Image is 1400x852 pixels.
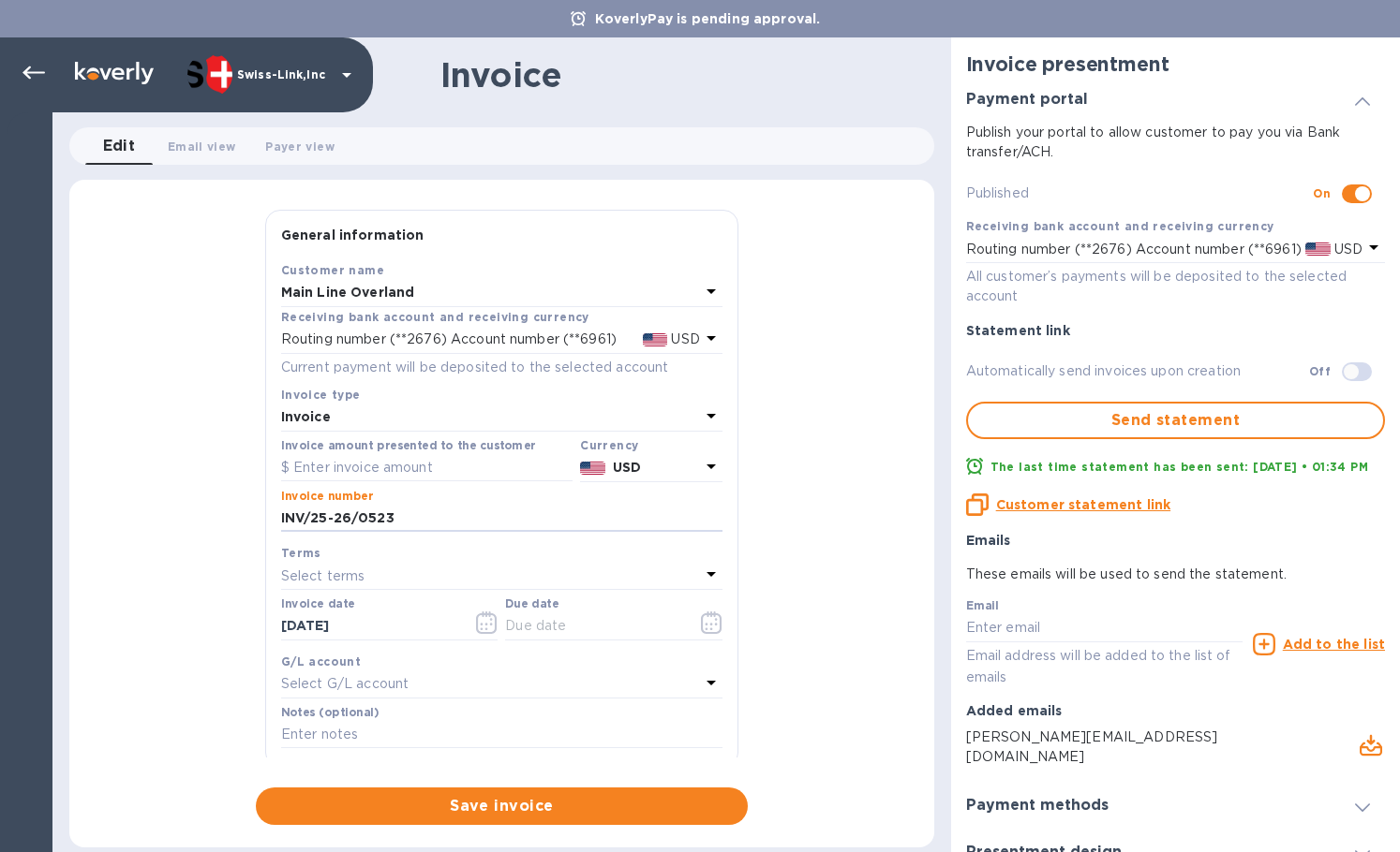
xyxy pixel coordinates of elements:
b: Terms [281,546,321,560]
b: General information [281,228,424,242]
img: USD [643,333,668,346]
label: Email [966,601,999,612]
u: Add to the list [1283,637,1385,652]
b: Invoice [281,409,331,424]
span: Payer view [265,137,334,156]
p: Statement link [966,321,1385,340]
b: G/L account [281,654,361,668]
p: Routing number (**2676) Account number (**6961) [966,240,1302,259]
p: Select terms [281,566,365,586]
p: These emails will be used to send the statement. [966,565,1385,584]
label: Due date [505,599,559,610]
p: Publish your portal to allow customer to pay you via Bank transfer/ACH. [966,123,1385,162]
input: Enter notes [281,721,722,749]
p: Swiss-Link,Inc [237,68,331,81]
button: Save invoice [256,787,748,825]
label: Invoice date [281,599,355,610]
p: All customer’s payments will be deposited to the selected account [966,267,1385,306]
p: Select G/L account [281,674,409,694]
p: Emails [966,531,1385,550]
p: Routing number (**2676) Account number (**6961) [281,330,617,349]
b: Receiving bank account and receiving currency [966,219,1274,233]
input: Select date [281,612,458,640]
input: Enter email [966,614,1243,642]
p: [PERSON_NAME][EMAIL_ADDRESS][DOMAIN_NAME] [966,727,1314,767]
span: USD [1331,242,1363,257]
b: USD [613,460,641,475]
img: Logo [75,62,154,84]
b: On [1313,186,1331,200]
h1: Invoice [440,55,561,95]
span: USD [667,331,699,346]
h3: Payment methods [966,797,1109,815]
b: Currency [580,438,638,452]
b: Customer name [281,263,384,277]
h3: Payment portal [966,91,1088,109]
p: Published [966,184,1314,203]
p: Added emails [966,701,1385,720]
b: The last time statement has been sent: [DATE] • 01:34 PM [990,460,1368,474]
img: USD [1305,242,1331,256]
input: Enter invoice number [281,505,722,533]
span: Save invoice [271,795,733,817]
p: KoverlyPay is pending approval. [586,9,830,28]
u: Customer statement link [996,497,1170,512]
button: Send statement [966,402,1385,439]
label: Invoice number [281,491,373,502]
label: Notes (optional) [281,707,380,718]
h2: Invoice presentment [966,52,1385,76]
p: Current payment will be deposited to the selected account [281,358,722,377]
input: Due date [505,612,682,640]
b: Receiving bank account and receiving currency [281,310,589,324]
img: USD [580,462,605,475]
label: Invoice amount presented to the customer [281,440,536,451]
b: Main Line Overland [281,285,414,300]
p: Email address will be added to the list of emails [966,645,1243,688]
b: Invoice type [281,388,361,402]
b: Off [1309,364,1331,378]
span: Send statement [983,409,1368,432]
p: Automatically send invoices upon creation [966,361,1309,381]
span: Email view [168,137,235,156]
input: $ Enter invoice amount [281,454,573,482]
span: Edit [103,133,136,159]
